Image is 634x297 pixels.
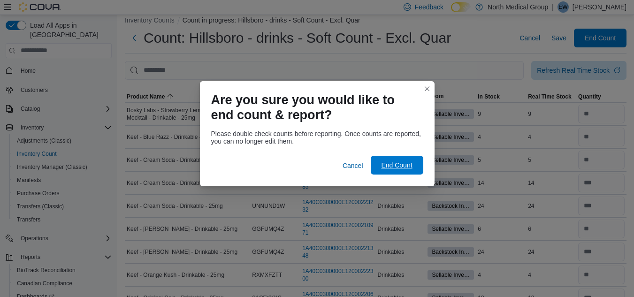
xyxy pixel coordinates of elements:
[343,161,363,170] span: Cancel
[371,156,423,175] button: End Count
[421,83,433,94] button: Closes this modal window
[211,130,423,145] div: Please double check counts before reporting. Once counts are reported, you can no longer edit them.
[211,92,416,122] h1: Are you sure you would like to end count & report?
[339,156,367,175] button: Cancel
[381,160,412,170] span: End Count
